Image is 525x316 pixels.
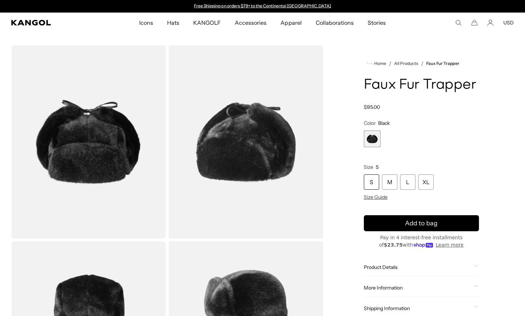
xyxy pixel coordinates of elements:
[364,59,479,68] nav: breadcrumbs
[364,285,471,291] span: More Information
[364,130,381,147] label: Black
[364,194,388,200] span: Size Guide
[455,20,462,26] summary: Search here
[373,61,386,66] span: Home
[364,264,471,270] span: Product Details
[191,3,335,9] div: 1 of 2
[400,174,415,190] div: L
[235,13,267,33] span: Accessories
[11,45,166,239] img: color-black
[364,130,381,147] div: 1 of 1
[364,305,471,311] span: Shipping Information
[193,13,221,33] span: KANGOLF
[503,20,514,26] button: USD
[361,13,393,33] a: Stories
[186,13,228,33] a: KANGOLF
[364,164,373,170] span: Size
[228,13,273,33] a: Accessories
[471,20,478,26] button: Cart
[376,164,379,170] span: S
[364,77,479,93] h1: Faux Fur Trapper
[273,13,308,33] a: Apparel
[368,13,386,33] span: Stories
[139,13,153,33] span: Icons
[382,174,397,190] div: M
[418,174,434,190] div: XL
[487,20,494,26] a: Account
[386,59,391,68] li: /
[378,120,390,126] span: Black
[191,3,335,9] slideshow-component: Announcement bar
[132,13,160,33] a: Icons
[191,3,335,9] div: Announcement
[11,20,92,25] a: Kangol
[405,219,437,228] span: Add to bag
[426,61,459,66] a: Faux Fur Trapper
[364,215,479,231] button: Add to bag
[394,61,418,66] a: All Products
[364,174,379,190] div: S
[316,13,354,33] span: Collaborations
[364,104,380,110] span: $95.00
[194,3,331,8] a: Free Shipping on orders $79+ to the Continental [GEOGRAPHIC_DATA]
[418,59,423,68] li: /
[160,13,186,33] a: Hats
[280,13,301,33] span: Apparel
[364,120,376,126] span: Color
[168,45,323,239] img: color-black
[367,60,386,67] a: Home
[167,13,179,33] span: Hats
[309,13,361,33] a: Collaborations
